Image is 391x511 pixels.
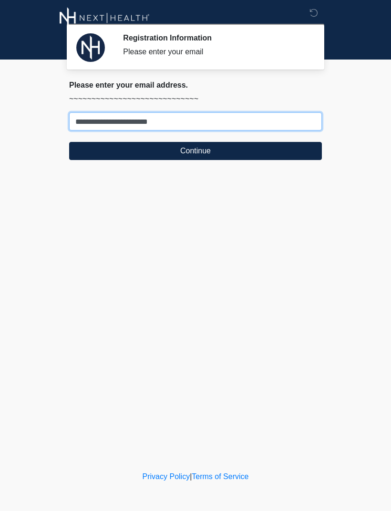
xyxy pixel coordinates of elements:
a: Terms of Service [192,472,248,481]
h2: Registration Information [123,33,308,42]
img: Agent Avatar [76,33,105,62]
button: Continue [69,142,322,160]
div: Please enter your email [123,46,308,58]
a: Privacy Policy [143,472,190,481]
a: | [190,472,192,481]
img: Next-Health Montecito Logo [60,7,150,29]
h2: Please enter your email address. [69,80,322,90]
p: ~~~~~~~~~~~~~~~~~~~~~~~~~~~~~ [69,93,322,105]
